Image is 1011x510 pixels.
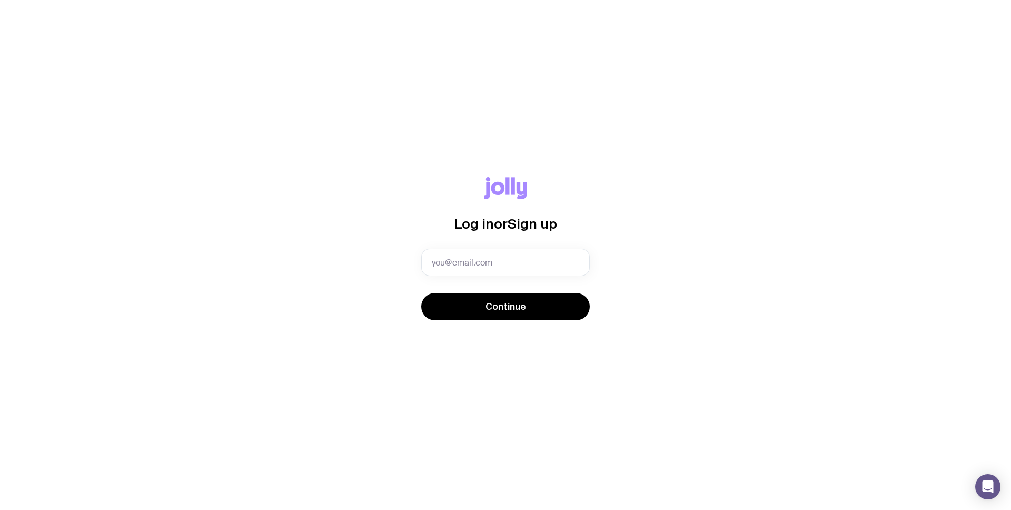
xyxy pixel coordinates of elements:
span: Sign up [508,216,557,231]
button: Continue [421,293,590,320]
input: you@email.com [421,249,590,276]
span: or [494,216,508,231]
span: Continue [485,300,526,313]
div: Open Intercom Messenger [975,474,1000,499]
span: Log in [454,216,494,231]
